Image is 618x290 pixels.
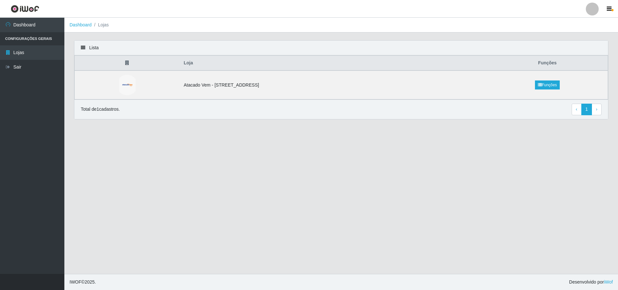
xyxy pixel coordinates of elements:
a: iWof [604,279,613,285]
nav: breadcrumb [64,18,618,33]
li: Lojas [92,22,109,28]
span: ‹ [576,107,577,112]
span: Desenvolvido por [569,279,613,285]
span: © 2025 . [70,279,96,285]
a: Next [592,104,602,115]
img: CoreUI Logo [11,5,39,13]
nav: pagination [572,104,602,115]
a: Funções [535,80,560,89]
a: Dashboard [70,22,92,27]
th: Loja [180,56,487,71]
div: Lista [74,41,608,55]
p: Total de 1 cadastros. [81,106,120,113]
img: Atacado Vem - Loja 47 Jardim Limoeiro [119,75,136,95]
a: 1 [581,104,592,115]
a: Previous [572,104,582,115]
th: Funções [487,56,608,71]
span: › [596,107,597,112]
td: Atacado Vem - [STREET_ADDRESS] [180,70,487,99]
span: IWOF [70,279,81,285]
